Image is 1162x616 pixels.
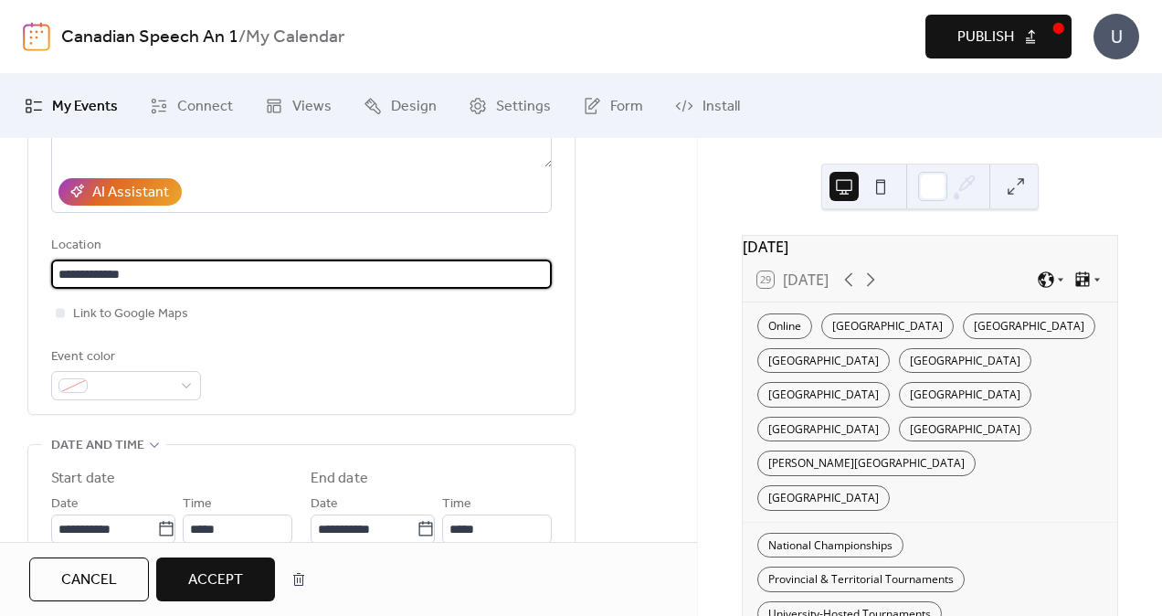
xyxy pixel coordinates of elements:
span: Publish [957,27,1014,48]
div: [GEOGRAPHIC_DATA] [757,382,890,408]
div: Event color [51,346,197,368]
a: Canadian Speech An 1 [61,20,238,55]
span: Link to Google Maps [73,303,188,325]
div: Provincial & Territorial Tournaments [757,567,965,592]
a: Design [350,81,450,131]
div: [GEOGRAPHIC_DATA] [899,348,1031,374]
span: Time [442,494,471,515]
div: [GEOGRAPHIC_DATA] [757,348,890,374]
span: Cancel [61,569,117,591]
span: Settings [496,96,551,118]
a: Views [251,81,345,131]
div: [GEOGRAPHIC_DATA] [757,485,890,511]
a: Connect [136,81,247,131]
div: Start date [51,468,115,490]
span: Time [183,494,212,515]
div: [GEOGRAPHIC_DATA] [899,382,1031,408]
div: [DATE] [743,236,1117,258]
button: AI Assistant [58,178,182,206]
span: Date [51,494,79,515]
div: AI Assistant [92,182,169,204]
span: Design [391,96,437,118]
span: Form [610,96,643,118]
img: logo [23,22,50,51]
button: Accept [156,558,275,601]
a: Settings [455,81,565,131]
span: Views [292,96,332,118]
span: Date and time [51,435,144,457]
button: Publish [925,15,1072,58]
a: My Events [11,81,132,131]
div: [GEOGRAPHIC_DATA] [821,313,954,339]
a: Form [569,81,657,131]
span: Connect [177,96,233,118]
a: Install [661,81,754,131]
div: End date [311,468,368,490]
div: [GEOGRAPHIC_DATA] [963,313,1095,339]
span: My Events [52,96,118,118]
span: Accept [188,569,243,591]
span: Install [702,96,740,118]
b: / [238,20,246,55]
div: Location [51,235,548,257]
button: Cancel [29,558,149,601]
div: National Championships [757,533,903,558]
b: My Calendar [246,20,344,55]
div: [GEOGRAPHIC_DATA] [899,417,1031,442]
div: [PERSON_NAME][GEOGRAPHIC_DATA] [757,451,976,476]
span: Date [311,494,338,515]
div: U [1093,14,1139,59]
div: Online [757,313,812,339]
div: [GEOGRAPHIC_DATA] [757,417,890,442]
